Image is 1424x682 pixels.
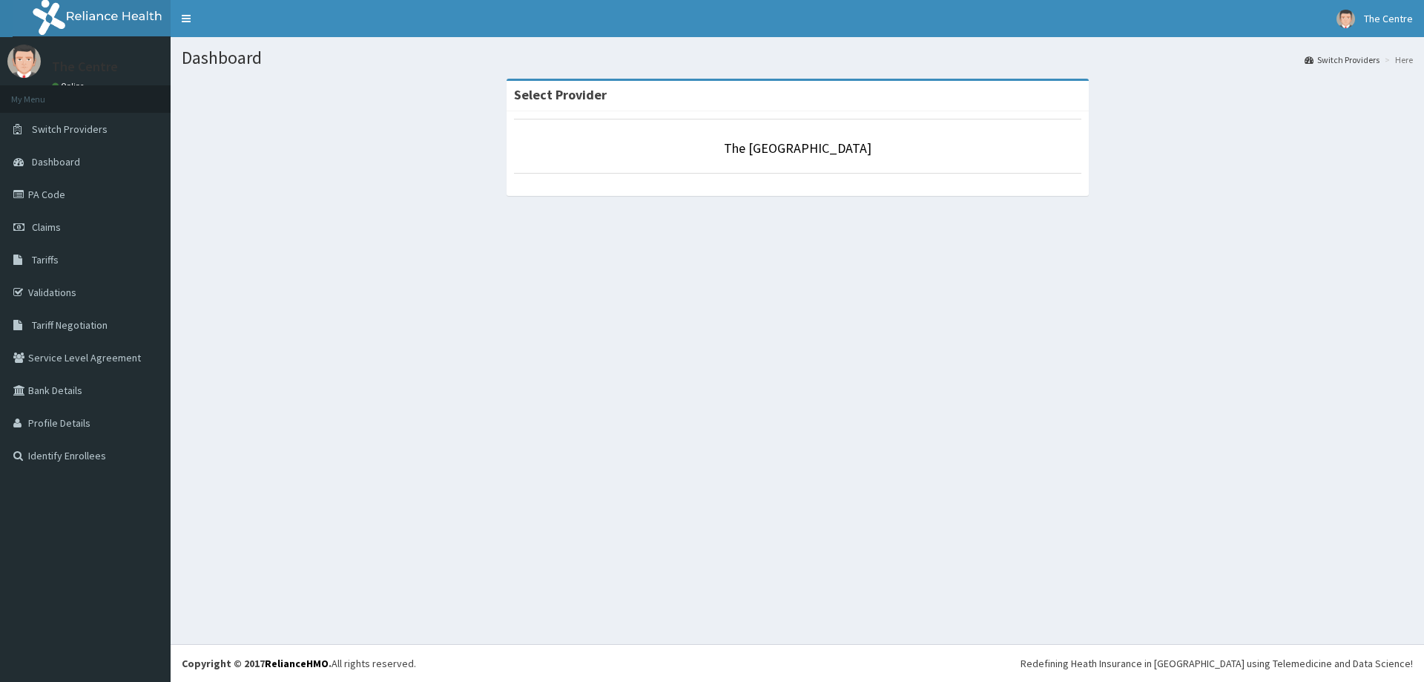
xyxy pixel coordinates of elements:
[182,657,332,670] strong: Copyright © 2017 .
[52,60,118,73] p: The Centre
[1381,53,1413,66] li: Here
[1021,656,1413,671] div: Redefining Heath Insurance in [GEOGRAPHIC_DATA] using Telemedicine and Data Science!
[171,644,1424,682] footer: All rights reserved.
[7,45,41,78] img: User Image
[32,318,108,332] span: Tariff Negotiation
[1336,10,1355,28] img: User Image
[52,81,88,91] a: Online
[32,122,108,136] span: Switch Providers
[1364,12,1413,25] span: The Centre
[724,140,871,157] a: The [GEOGRAPHIC_DATA]
[182,48,1413,68] h1: Dashboard
[514,86,607,103] strong: Select Provider
[1305,53,1379,66] a: Switch Providers
[32,155,80,168] span: Dashboard
[32,220,61,234] span: Claims
[32,253,59,266] span: Tariffs
[265,657,329,670] a: RelianceHMO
